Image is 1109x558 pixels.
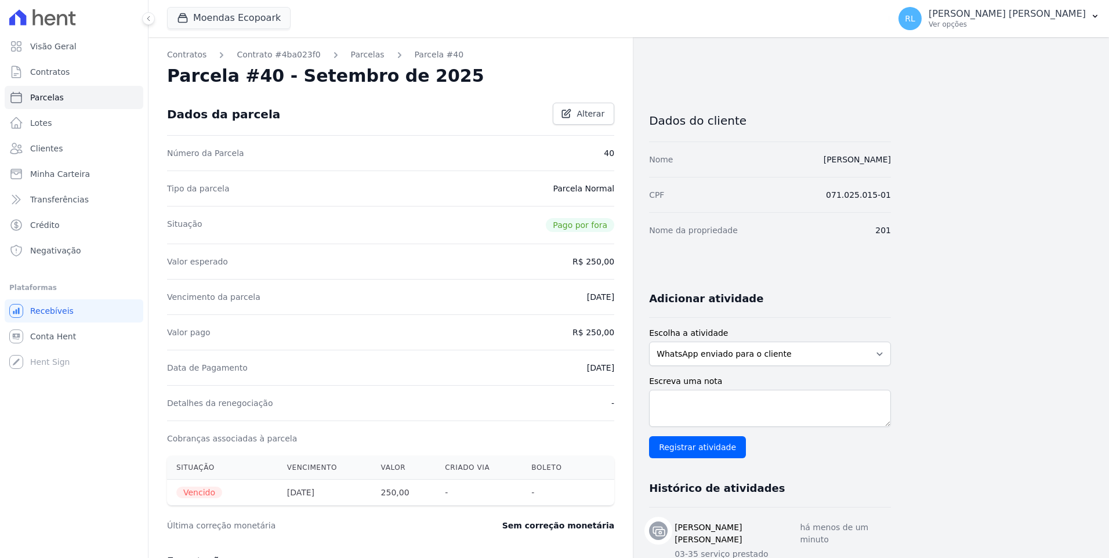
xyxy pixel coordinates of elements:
span: Pago por fora [546,218,614,232]
a: Recebíveis [5,299,143,323]
th: 250,00 [372,480,436,506]
a: Clientes [5,137,143,160]
p: [PERSON_NAME] [PERSON_NAME] [929,8,1086,20]
a: Contratos [167,49,206,61]
dt: Nome da propriedade [649,224,738,236]
a: Crédito [5,213,143,237]
a: Negativação [5,239,143,262]
a: Visão Geral [5,35,143,58]
dt: Vencimento da parcela [167,291,260,303]
div: Dados da parcela [167,107,280,121]
div: Plataformas [9,281,139,295]
dd: Sem correção monetária [502,520,614,531]
h3: Histórico de atividades [649,481,785,495]
dd: R$ 250,00 [572,256,614,267]
span: Contratos [30,66,70,78]
span: Negativação [30,245,81,256]
th: Situação [167,456,278,480]
a: Contrato #4ba023f0 [237,49,320,61]
span: Lotes [30,117,52,129]
a: Transferências [5,188,143,211]
input: Registrar atividade [649,436,746,458]
h2: Parcela #40 - Setembro de 2025 [167,66,484,86]
th: Valor [372,456,436,480]
dt: Nome [649,154,673,165]
th: - [436,480,522,506]
dt: Cobranças associadas à parcela [167,433,297,444]
th: [DATE] [278,480,372,506]
label: Escreva uma nota [649,375,891,387]
a: Parcela #40 [415,49,464,61]
span: Crédito [30,219,60,231]
dt: Valor pago [167,327,211,338]
a: Alterar [553,103,614,125]
th: Boleto [522,456,589,480]
span: Visão Geral [30,41,77,52]
a: [PERSON_NAME] [824,155,891,164]
button: Moendas Ecopoark [167,7,291,29]
dd: [DATE] [587,362,614,374]
dt: Última correção monetária [167,520,432,531]
dd: 201 [875,224,891,236]
dd: Parcela Normal [553,183,614,194]
a: Minha Carteira [5,162,143,186]
dt: Valor esperado [167,256,228,267]
nav: Breadcrumb [167,49,614,61]
p: há menos de um minuto [800,521,891,546]
dt: Detalhes da renegociação [167,397,273,409]
dd: [DATE] [587,291,614,303]
span: Minha Carteira [30,168,90,180]
dt: Data de Pagamento [167,362,248,374]
span: Recebíveis [30,305,74,317]
button: RL [PERSON_NAME] [PERSON_NAME] Ver opções [889,2,1109,35]
p: Ver opções [929,20,1086,29]
a: Parcelas [5,86,143,109]
span: Conta Hent [30,331,76,342]
a: Contratos [5,60,143,84]
a: Lotes [5,111,143,135]
th: Vencimento [278,456,372,480]
span: RL [905,15,915,23]
label: Escolha a atividade [649,327,891,339]
dt: Número da Parcela [167,147,244,159]
h3: [PERSON_NAME] [PERSON_NAME] [675,521,800,546]
h3: Dados do cliente [649,114,891,128]
span: Parcelas [30,92,64,103]
dd: 40 [604,147,614,159]
dt: Situação [167,218,202,232]
th: Criado via [436,456,522,480]
dd: R$ 250,00 [572,327,614,338]
dd: - [611,397,614,409]
span: Vencido [176,487,222,498]
span: Clientes [30,143,63,154]
span: Alterar [577,108,604,119]
h3: Adicionar atividade [649,292,763,306]
a: Conta Hent [5,325,143,348]
th: - [522,480,589,506]
dt: CPF [649,189,664,201]
dd: 071.025.015-01 [826,189,891,201]
span: Transferências [30,194,89,205]
a: Parcelas [351,49,385,61]
dt: Tipo da parcela [167,183,230,194]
